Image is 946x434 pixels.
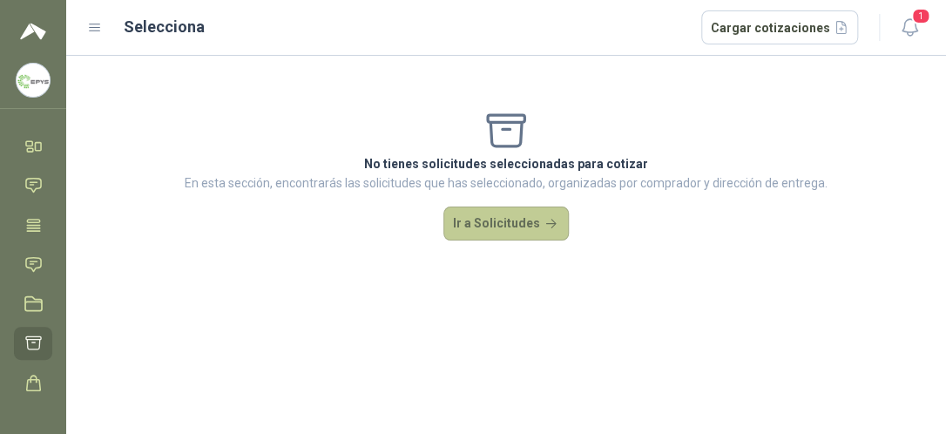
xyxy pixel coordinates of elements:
p: No tienes solicitudes seleccionadas para cotizar [185,154,828,173]
span: 1 [911,8,930,24]
p: En esta sección, encontrarás las solicitudes que has seleccionado, organizadas por comprador y di... [185,173,828,193]
img: Logo peakr [20,21,46,42]
button: 1 [894,12,925,44]
button: Ir a Solicitudes [443,207,569,241]
img: Company Logo [17,64,50,97]
button: Cargar cotizaciones [701,10,859,45]
h2: Selecciona [124,15,205,39]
